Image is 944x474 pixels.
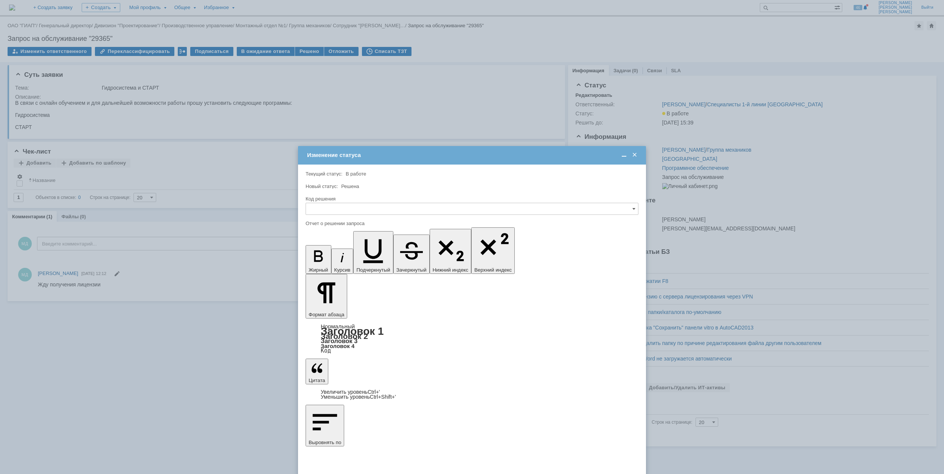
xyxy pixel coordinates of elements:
a: Decrease [321,394,396,400]
a: Нормальный [321,323,355,329]
button: Курсив [331,249,354,274]
a: Код [321,347,331,354]
span: В работе [346,171,366,177]
a: Заголовок 2 [321,332,368,340]
div: Формат абзаца [306,324,638,353]
button: Подчеркнутый [353,231,393,274]
div: Код решения [306,196,637,201]
span: Решена [341,183,359,189]
a: Заголовок 1 [321,325,384,337]
a: Заголовок 3 [321,337,357,344]
span: Курсив [334,267,351,273]
button: Выровнять по [306,405,344,446]
span: Нижний индекс [433,267,469,273]
span: Зачеркнутый [396,267,427,273]
a: Заголовок 4 [321,343,354,349]
span: Ctrl+Shift+' [370,394,396,400]
span: Свернуть (Ctrl + M) [620,152,628,159]
div: Цитата [306,390,638,399]
button: Цитата [306,359,328,384]
span: Выровнять по [309,440,341,445]
label: Новый статус: [306,183,338,189]
span: Формат абзаца [309,312,344,317]
button: Зачеркнутый [393,235,430,274]
span: Ctrl+' [368,389,380,395]
span: Жирный [309,267,328,273]
div: Изменение статуса [307,152,638,159]
button: Жирный [306,245,331,274]
button: Нижний индекс [430,229,472,274]
span: Закрыть [631,152,638,159]
span: Цитата [309,378,325,383]
span: Подчеркнутый [356,267,390,273]
button: Верхний индекс [471,227,515,274]
span: Верхний индекс [474,267,512,273]
label: Текущий статус: [306,171,342,177]
a: Increase [321,389,380,395]
button: Формат абзаца [306,274,347,319]
div: Отчет о решении запроса [306,221,637,226]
